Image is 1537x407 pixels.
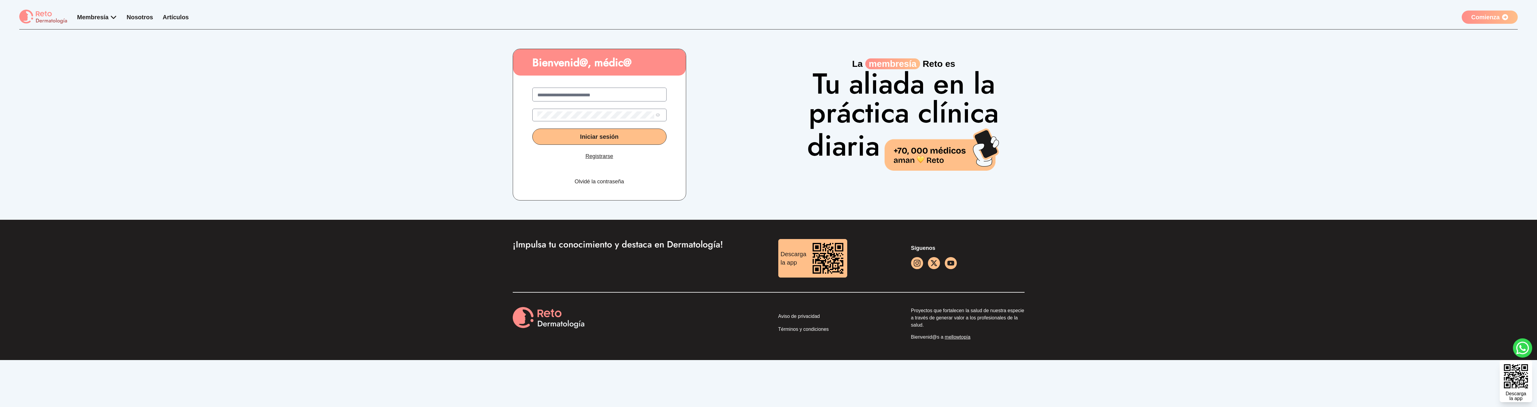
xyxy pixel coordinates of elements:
p: Bienvenid@s a [911,334,1025,341]
a: Registrarse [585,152,613,160]
a: facebook button [928,257,940,269]
a: Nosotros [127,14,153,20]
a: Aviso de privacidad [778,313,892,322]
button: Iniciar sesión [532,129,667,145]
a: instagram button [911,257,923,269]
a: Artículos [163,14,189,20]
a: Olvidé la contraseña [574,177,624,186]
a: whatsapp button [1513,338,1532,358]
a: youtube icon [945,257,957,269]
div: Descarga la app [778,247,809,269]
a: mellowtopía [945,334,970,340]
a: Comienza [1462,11,1518,24]
p: La Reto es [803,58,1005,69]
div: Membresía [77,13,117,21]
h1: Bienvenid@, médic@ [513,56,686,68]
h1: Tu aliada en la práctica clínica diaria [803,69,1005,171]
img: Reto Derma logo [513,307,585,329]
img: download reto dermatología qr [809,239,847,278]
img: logo Reto dermatología [19,10,67,24]
div: Descarga la app [1506,391,1526,401]
p: Síguenos [911,244,1025,252]
span: membresía [865,58,920,69]
h3: ¡Impulsa tu conocimiento y destaca en Dermatología! [513,239,759,250]
span: Iniciar sesión [580,133,619,140]
p: Proyectos que fortalecen la salud de nuestra especie a través de generar valor a los profesionale... [911,307,1025,329]
a: Términos y condiciones [778,326,892,335]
